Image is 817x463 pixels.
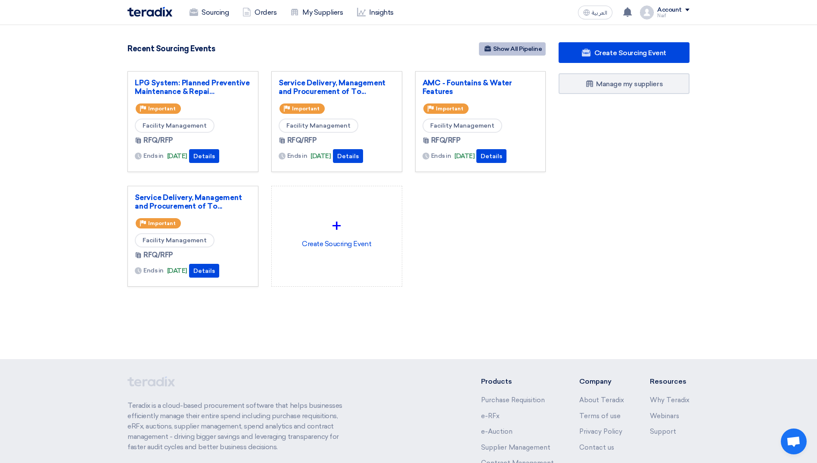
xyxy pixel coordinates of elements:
[650,412,679,420] a: Webinars
[559,73,690,94] a: Manage my suppliers
[333,149,363,163] button: Details
[350,3,401,22] a: Insights
[481,396,545,404] a: Purchase Requisition
[657,6,682,14] div: Account
[279,119,358,133] span: Facility Management
[650,428,676,435] a: Support
[183,3,236,22] a: Sourcing
[431,135,461,146] span: RFQ/RFP
[135,119,214,133] span: Facility Management
[657,13,690,18] div: Naif
[579,412,621,420] a: Terms of use
[579,428,622,435] a: Privacy Policy
[479,42,546,56] a: Show All Pipeline
[454,151,475,161] span: [DATE]
[135,78,251,96] a: LPG System: Planned Preventive Maintenance & Repai...
[592,10,607,16] span: العربية
[148,106,176,112] span: Important
[650,376,690,387] li: Resources
[189,149,219,163] button: Details
[579,376,624,387] li: Company
[167,266,187,276] span: [DATE]
[143,135,173,146] span: RFQ/RFP
[236,3,283,22] a: Orders
[143,151,164,160] span: Ends in
[279,78,395,96] a: Service Delivery, Management and Procurement of To...
[287,151,308,160] span: Ends in
[135,233,214,247] span: Facility Management
[279,193,395,269] div: Create Soucring Event
[189,264,219,278] button: Details
[148,220,176,226] span: Important
[311,151,331,161] span: [DATE]
[431,151,451,160] span: Ends in
[481,376,554,387] li: Products
[594,49,666,57] span: Create Sourcing Event
[476,149,506,163] button: Details
[781,429,807,454] div: Open chat
[167,151,187,161] span: [DATE]
[127,44,215,53] h4: Recent Sourcing Events
[640,6,654,19] img: profile_test.png
[422,78,539,96] a: AMC - Fountains & Water Features
[292,106,320,112] span: Important
[287,135,317,146] span: RFQ/RFP
[481,444,550,451] a: Supplier Management
[143,266,164,275] span: Ends in
[143,250,173,260] span: RFQ/RFP
[481,428,513,435] a: e-Auction
[436,106,463,112] span: Important
[579,396,624,404] a: About Teradix
[481,412,500,420] a: e-RFx
[279,213,395,239] div: +
[127,400,352,452] p: Teradix is a cloud-based procurement software that helps businesses efficiently manage their enti...
[579,444,614,451] a: Contact us
[422,119,502,133] span: Facility Management
[135,193,251,210] a: Service Delivery, Management and Procurement of To...
[127,7,172,17] img: Teradix logo
[578,6,612,19] button: العربية
[650,396,690,404] a: Why Teradix
[283,3,350,22] a: My Suppliers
